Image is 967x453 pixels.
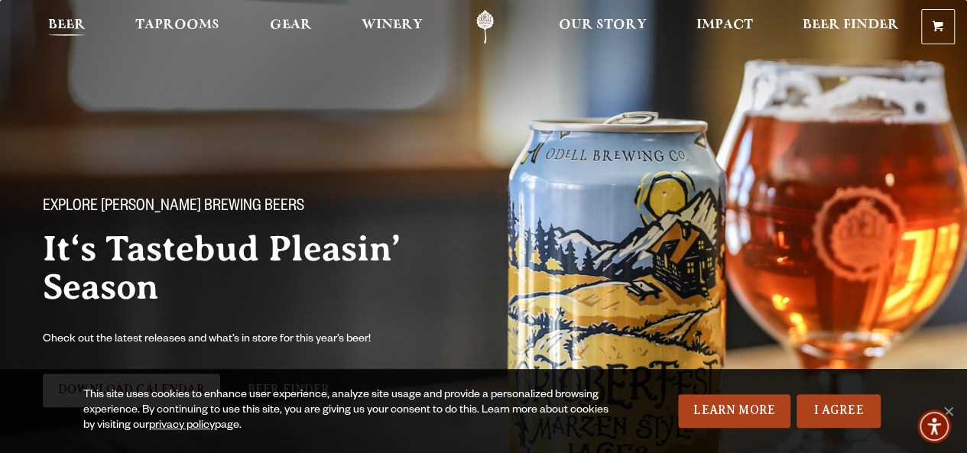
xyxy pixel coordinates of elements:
[686,10,763,44] a: Impact
[559,19,647,31] span: Our Story
[125,10,229,44] a: Taprooms
[43,331,434,349] p: Check out the latest releases and what’s in store for this year’s beer!
[135,19,219,31] span: Taprooms
[793,10,909,44] a: Beer Finder
[38,10,96,44] a: Beer
[362,19,423,31] span: Winery
[260,10,322,44] a: Gear
[696,19,753,31] span: Impact
[43,198,304,218] span: Explore [PERSON_NAME] Brewing Beers
[270,19,312,31] span: Gear
[456,10,514,44] a: Odell Home
[149,420,215,432] a: privacy policy
[678,394,790,428] a: Learn More
[83,388,618,434] div: This site uses cookies to enhance user experience, analyze site usage and provide a personalized ...
[803,19,899,31] span: Beer Finder
[917,409,951,443] div: Accessibility Menu
[352,10,433,44] a: Winery
[549,10,657,44] a: Our Story
[43,230,520,306] h2: It‘s Tastebud Pleasin’ Season
[797,394,881,428] a: I Agree
[48,19,86,31] span: Beer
